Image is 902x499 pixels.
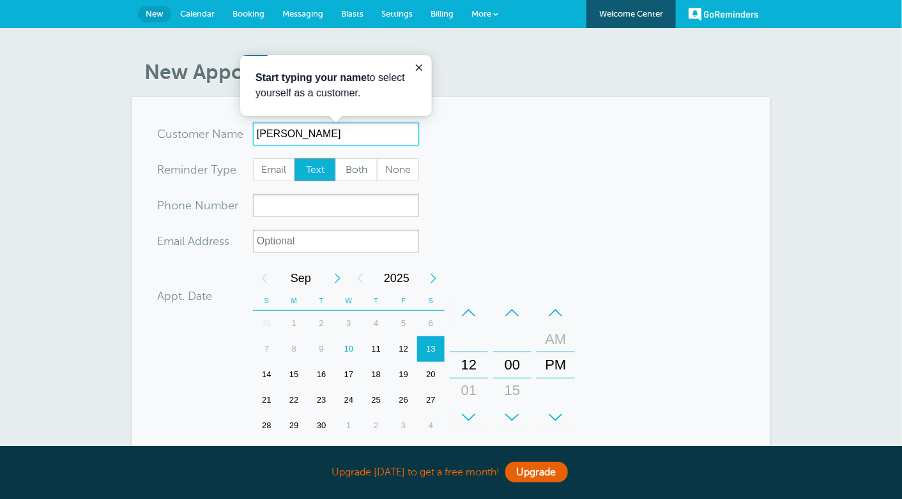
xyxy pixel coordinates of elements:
div: Minutes [493,300,531,430]
div: 19 [390,362,417,387]
div: 24 [335,387,363,413]
span: 2025 [372,265,422,291]
div: 13 [417,336,445,362]
div: 01 [454,378,484,403]
th: T [308,291,335,311]
div: 25 [362,387,390,413]
div: 2 [362,413,390,438]
div: 16 [308,362,335,387]
div: 30 [497,403,528,429]
div: Tuesday, September 23 [308,387,335,413]
span: ne Nu [178,200,211,211]
div: 4 [362,311,390,336]
span: tomer N [178,128,221,140]
div: 15 [497,378,528,403]
span: Blasts [341,9,363,19]
div: 12 [454,352,484,378]
div: PM [540,352,571,378]
div: 17 [335,362,363,387]
span: Booking [233,9,264,19]
span: Settings [381,9,413,19]
div: Tuesday, September 2 [308,311,335,336]
div: 23 [308,387,335,413]
span: Text [295,159,336,181]
div: Tuesday, October 7 [308,438,335,464]
div: Tuesday, September 30 [308,413,335,438]
div: Friday, October 3 [390,413,417,438]
div: Thursday, October 9 [362,438,390,464]
div: 1 [335,413,363,438]
div: 4 [417,413,445,438]
div: Thursday, September 11 [362,336,390,362]
div: 26 [390,387,417,413]
div: Monday, September 29 [280,413,308,438]
iframe: tooltip [240,55,432,116]
div: Friday, October 10 [390,438,417,464]
div: Thursday, September 4 [362,311,390,336]
div: Monday, September 8 [280,336,308,362]
div: Today, Wednesday, September 10 [335,336,363,362]
div: 1 [280,311,308,336]
th: F [390,291,417,311]
span: Billing [431,9,454,19]
div: 30 [308,413,335,438]
span: More [471,9,491,19]
div: 20 [417,362,445,387]
div: 18 [362,362,390,387]
th: T [362,291,390,311]
a: New [138,6,171,22]
div: 00 [497,352,528,378]
div: 29 [280,413,308,438]
div: Thursday, October 2 [362,413,390,438]
label: None [377,158,419,181]
div: Next Month [326,265,349,291]
span: Email [254,159,294,181]
div: Wednesday, September 3 [335,311,363,336]
div: 11 [362,336,390,362]
div: Hours [450,300,488,430]
div: Friday, September 26 [390,387,417,413]
div: 7 [253,336,280,362]
label: Both [335,158,378,181]
a: Upgrade [505,462,568,482]
div: 27 [417,387,445,413]
input: Optional [253,230,419,253]
div: Friday, September 12 [390,336,417,362]
div: mber [157,194,253,217]
div: Saturday, October 4 [417,413,445,438]
span: il Add [180,235,209,247]
div: 10 [390,438,417,464]
span: Calendar [180,9,215,19]
div: Monday, September 22 [280,387,308,413]
div: Previous Year [349,265,372,291]
span: New [146,9,164,19]
div: Friday, September 5 [390,311,417,336]
div: Monday, September 15 [280,362,308,387]
div: Sunday, September 21 [253,387,280,413]
label: Text [294,158,337,181]
th: M [280,291,308,311]
span: Pho [157,200,178,211]
div: Previous Month [253,265,276,291]
span: Ema [157,235,180,247]
span: Both [336,159,377,181]
div: 3 [335,311,363,336]
div: 15 [280,362,308,387]
div: Wednesday, October 8 [335,438,363,464]
div: Sunday, August 31 [253,311,280,336]
div: Next Year [422,265,445,291]
label: Appt. Date [157,290,212,302]
div: 02 [454,403,484,429]
div: AM [540,327,571,352]
div: Thursday, September 18 [362,362,390,387]
div: 5 [390,311,417,336]
div: 22 [280,387,308,413]
div: 5 [253,438,280,464]
div: Saturday, September 27 [417,387,445,413]
div: Monday, October 6 [280,438,308,464]
div: 28 [253,413,280,438]
div: 10 [335,336,363,362]
div: Wednesday, September 17 [335,362,363,387]
div: 11 [417,438,445,464]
